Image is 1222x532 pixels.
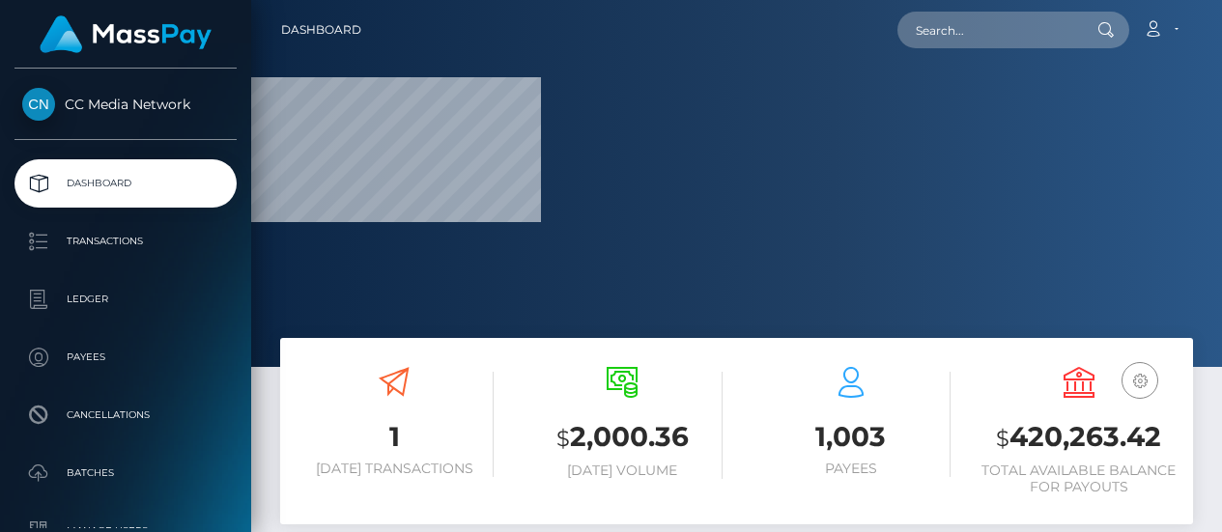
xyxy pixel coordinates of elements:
a: Payees [14,333,237,381]
p: Ledger [22,285,229,314]
h3: 2,000.36 [523,418,722,458]
img: CC Media Network [22,88,55,121]
p: Batches [22,459,229,488]
a: Transactions [14,217,237,266]
h3: 1 [295,418,494,456]
img: MassPay Logo [40,15,212,53]
a: Batches [14,449,237,497]
small: $ [556,425,570,452]
a: Dashboard [281,10,361,50]
p: Dashboard [22,169,229,198]
span: CC Media Network [14,96,237,113]
h6: [DATE] Volume [523,462,722,479]
h6: Payees [752,461,951,477]
h6: Total Available Balance for Payouts [980,462,1179,495]
p: Payees [22,343,229,372]
input: Search... [897,12,1079,48]
a: Dashboard [14,159,237,208]
h3: 1,003 [752,418,951,456]
p: Cancellations [22,401,229,430]
h6: [DATE] Transactions [295,461,494,477]
h3: 420,263.42 [980,418,1179,458]
a: Cancellations [14,391,237,439]
p: Transactions [22,227,229,256]
a: Ledger [14,275,237,323]
small: $ [996,425,1009,452]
